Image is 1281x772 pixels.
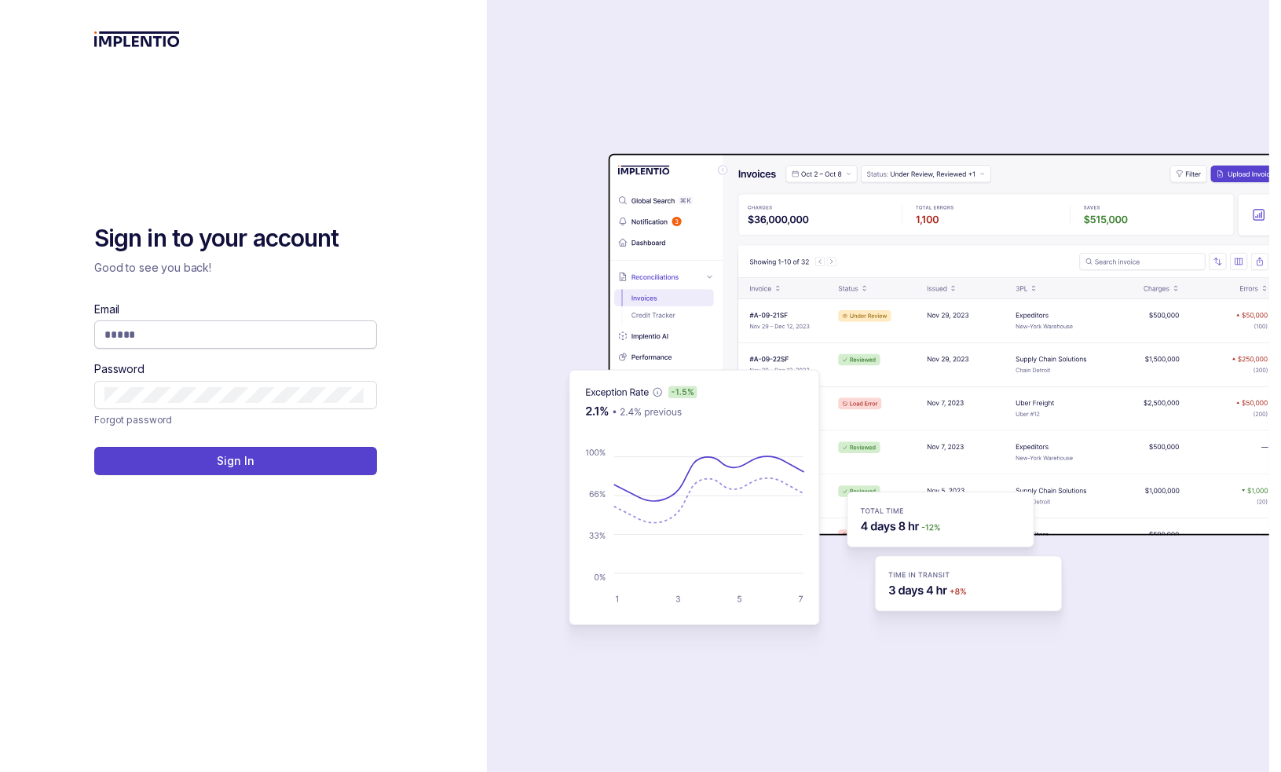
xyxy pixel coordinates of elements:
p: Forgot password [94,412,172,428]
p: Sign In [217,453,254,469]
img: logo [94,31,180,47]
label: Email [94,302,119,317]
a: Link Forgot password [94,412,172,428]
h2: Sign in to your account [94,223,377,254]
p: Good to see you back! [94,260,377,276]
label: Password [94,361,145,377]
button: Sign In [94,447,377,475]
